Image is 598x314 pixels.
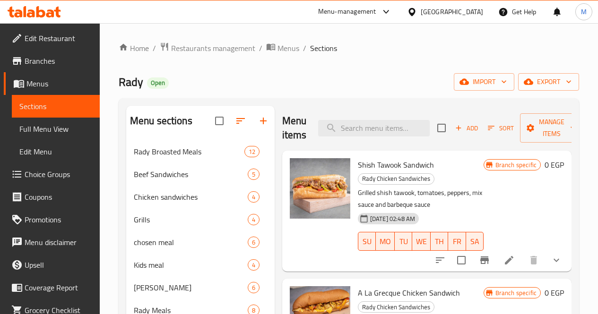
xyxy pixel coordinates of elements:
[126,140,275,163] div: Rady Broasted Meals12
[130,114,192,128] h2: Menu sections
[209,111,229,131] span: Select all sections
[470,235,480,248] span: SA
[19,123,92,135] span: Full Menu View
[4,163,100,186] a: Choice Groups
[248,214,260,225] div: items
[431,232,448,251] button: TH
[358,301,434,313] div: Rady Chicken Sandwiches
[259,42,262,54] li: /
[126,208,275,231] div: Grills4
[244,146,260,157] div: items
[4,72,100,95] a: Menus
[412,232,431,251] button: WE
[134,259,248,271] span: Kids meal
[545,249,568,272] button: show more
[134,191,248,203] span: Chicken sandwiches
[416,235,427,248] span: WE
[310,42,337,54] span: Sections
[153,42,156,54] li: /
[366,214,419,223] span: [DATE] 02:48 AM
[318,120,430,136] input: search
[358,158,434,172] span: Shish Tawook Sandwich
[520,113,583,143] button: Manage items
[25,282,92,293] span: Coverage Report
[482,121,520,136] span: Sort items
[282,114,307,142] h2: Menu items
[358,232,376,251] button: SU
[399,235,408,248] span: TU
[451,121,482,136] span: Add item
[473,249,496,272] button: Branch-specific-item
[229,110,252,132] span: Sort sections
[248,191,260,203] div: items
[380,235,391,248] span: MO
[147,79,169,87] span: Open
[358,173,434,185] div: Rady Chicken Sandwiches
[454,73,514,91] button: import
[4,231,100,254] a: Menu disclaimer
[12,118,100,140] a: Full Menu View
[358,286,460,300] span: A La Grecque Chicken Sandwich
[126,163,275,186] div: Beef Sandwiches5
[134,169,248,180] div: Beef Sandwiches
[134,237,248,248] span: chosen meal
[126,186,275,208] div: Chicken sandwiches4
[4,276,100,299] a: Coverage Report
[545,158,564,171] h6: 0 EGP
[25,169,92,180] span: Choice Groups
[160,42,255,54] a: Restaurants management
[448,232,466,251] button: FR
[395,232,412,251] button: TU
[358,302,434,313] span: Rady Chicken Sandwiches
[25,33,92,44] span: Edit Restaurant
[451,121,482,136] button: Add
[119,71,143,93] span: Rady
[248,259,260,271] div: items
[134,282,248,293] span: [PERSON_NAME]
[452,235,462,248] span: FR
[248,237,260,248] div: items
[245,147,259,156] span: 12
[4,254,100,276] a: Upsell
[318,6,376,17] div: Menu-management
[134,146,244,157] div: Rady Broasted Meals
[4,50,100,72] a: Branches
[171,42,255,54] span: Restaurants management
[248,215,259,224] span: 4
[362,235,372,248] span: SU
[303,42,306,54] li: /
[454,123,479,134] span: Add
[429,249,451,272] button: sort-choices
[248,238,259,247] span: 6
[581,7,587,17] span: M
[451,250,471,270] span: Select to update
[134,214,248,225] span: Grills
[485,121,516,136] button: Sort
[277,42,299,54] span: Menus
[526,76,572,88] span: export
[376,232,395,251] button: MO
[4,186,100,208] a: Coupons
[4,208,100,231] a: Promotions
[248,169,260,180] div: items
[119,42,149,54] a: Home
[12,95,100,118] a: Sections
[248,193,259,202] span: 4
[248,261,259,270] span: 4
[25,214,92,225] span: Promotions
[12,140,100,163] a: Edit Menu
[25,191,92,203] span: Coupons
[25,237,92,248] span: Menu disclaimer
[492,161,540,170] span: Branch specific
[248,283,259,292] span: 6
[119,42,579,54] nav: breadcrumb
[266,42,299,54] a: Menus
[25,55,92,67] span: Branches
[19,146,92,157] span: Edit Menu
[434,235,444,248] span: TH
[528,116,576,140] span: Manage items
[488,123,514,134] span: Sort
[290,158,350,219] img: Shish Tawook Sandwich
